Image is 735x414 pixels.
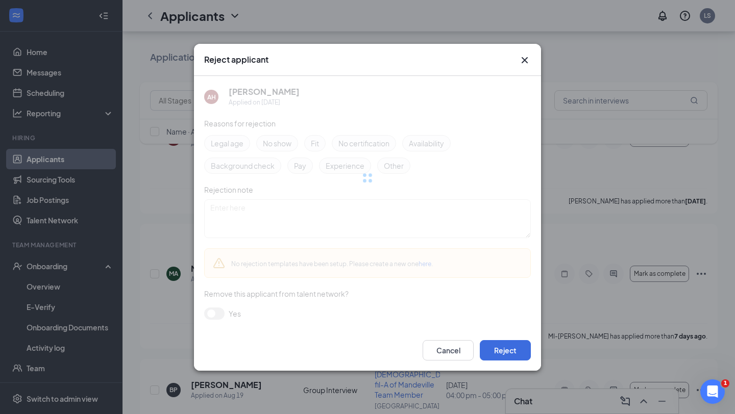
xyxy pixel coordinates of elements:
h3: Reject applicant [204,54,268,65]
svg: Cross [519,54,531,66]
button: Close [519,54,531,66]
span: 1 [721,379,729,387]
iframe: Intercom live chat [700,379,725,404]
button: Reject [480,340,531,360]
button: Cancel [423,340,474,360]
